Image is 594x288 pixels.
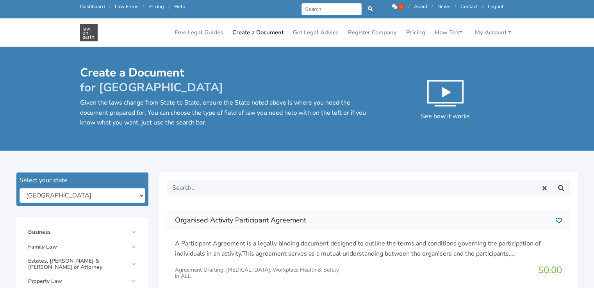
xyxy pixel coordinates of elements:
span: See how it works [421,112,470,121]
a: Law Firms [115,3,138,10]
span: / [143,3,144,10]
button: See how it works [412,66,479,130]
a: Get Legal Advice [290,25,342,40]
a: Family Law [24,240,141,254]
span: Business [28,229,128,235]
span: / [482,3,483,10]
span: / [432,3,433,10]
a: Register Company [345,25,400,40]
a: Dashboard [80,3,105,10]
p: Given the laws change from State to State, ensure the State noted above is where you need the doc... [80,98,366,128]
p: A Participant Agreement is a legally binding document designed to outline the terms and condition... [175,239,562,259]
a: Free Legal Guides [171,25,226,40]
a: 1 [392,3,405,10]
input: Search.. [167,180,536,195]
a: Business [24,225,141,239]
a: Pricing [148,3,164,10]
div: Select your state [20,176,145,185]
span: Family Law [28,244,128,250]
span: for [GEOGRAPHIC_DATA] [80,80,223,96]
a: Contact [460,3,478,10]
a: Pricing [403,25,428,40]
span: Estates, [PERSON_NAME] & [PERSON_NAME] of Attorney [28,258,128,270]
a: How To's [432,25,466,40]
span: Property Law [28,278,128,284]
a: Logout [488,3,503,10]
span: / [109,3,111,10]
a: Create a Document [229,25,287,40]
a: Organised Activity Participant Agreement A Participant Agreement is a legally binding document de... [167,210,570,286]
span: $0.00 [538,264,562,276]
span: / [455,3,456,10]
span: 1 [398,4,404,10]
a: My Account [472,25,514,40]
h3: Organised Activity Participant Agreement [175,214,549,227]
span: / [168,3,170,10]
a: Estates, [PERSON_NAME] & [PERSON_NAME] of Attorney [24,255,141,274]
a: News [437,3,450,10]
h1: Create a Document [80,66,366,95]
div: Agreement Drafting, [MEDICAL_DATA], Workplace Health & Safety in ALL [175,267,339,279]
input: Search [301,3,362,15]
a: Help [174,3,185,10]
span: / [408,3,410,10]
img: Documents in [80,24,98,41]
a: About [414,3,427,10]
